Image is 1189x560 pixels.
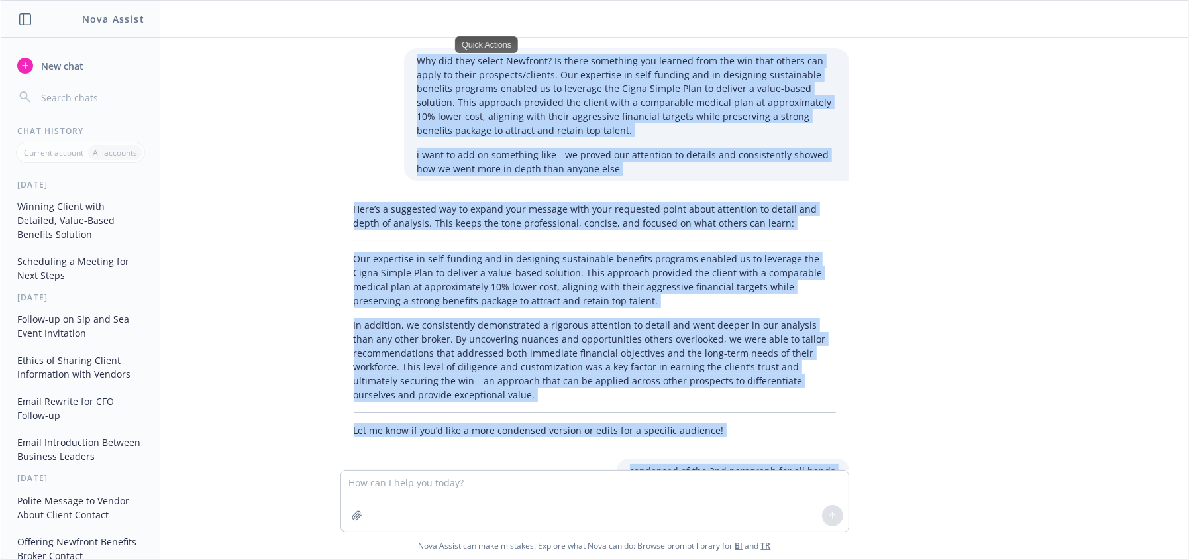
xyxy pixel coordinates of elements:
button: Email Rewrite for CFO Follow-up [12,390,149,426]
p: Our expertise in self-funding and in designing sustainable benefits programs enabled us to levera... [354,252,836,308]
p: i want to add on something like - we proved our attention to details and consistently showed how ... [417,148,836,176]
div: [DATE] [1,179,160,190]
p: condensed of the 2nd paragraph for all hands [630,464,836,478]
a: BI [735,540,743,551]
div: [DATE] [1,473,160,484]
h1: Nova Assist [82,12,144,26]
p: All accounts [93,147,137,158]
input: Search chats [38,88,144,107]
p: Why did they select Newfront? Is there something you learned from the win that others can apply t... [417,54,836,137]
button: Scheduling a Meeting for Next Steps [12,251,149,286]
a: TR [761,540,771,551]
button: Email Introduction Between Business Leaders [12,431,149,467]
p: Let me know if you’d like a more condensed version or edits for a specific audience! [354,423,836,437]
button: New chat [12,54,149,78]
button: Follow-up on Sip and Sea Event Invitation [12,308,149,344]
span: Nova Assist can make mistakes. Explore what Nova can do: Browse prompt library for and [6,532,1183,559]
div: [DATE] [1,292,160,303]
span: New chat [38,59,83,73]
button: Polite Message to Vendor About Client Contact [12,490,149,526]
p: Here’s a suggested way to expand your message with your requested point about attention to detail... [354,202,836,230]
p: Current account [24,147,83,158]
button: Ethics of Sharing Client Information with Vendors [12,349,149,385]
button: Winning Client with Detailed, Value-Based Benefits Solution [12,196,149,245]
p: In addition, we consistently demonstrated a rigorous attention to detail and went deeper in our a... [354,318,836,402]
div: Chat History [1,125,160,137]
